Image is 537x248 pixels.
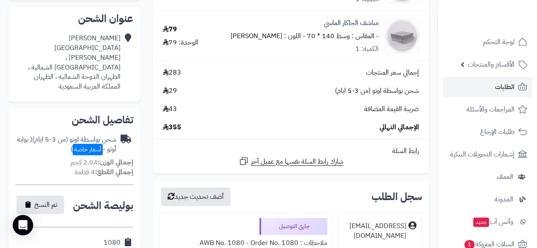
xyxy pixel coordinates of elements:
[73,144,103,155] span: أسعار خاصة
[15,115,133,125] h2: تفاصيل الشحن
[483,36,515,48] span: لوحة التحكم
[343,221,406,241] div: [EMAIL_ADDRESS][DOMAIN_NAME]
[15,14,133,24] h2: عنوان الشحن
[104,238,121,248] div: 1080
[473,217,489,227] span: جديد
[163,86,177,96] span: 29
[98,157,133,167] strong: إجمالي الوزن:
[163,68,181,78] span: 283
[307,31,379,41] small: - المقاس : وسط 140 * 70
[156,146,425,156] div: رابط السلة
[15,33,121,92] div: [PERSON_NAME] [GEOGRAPHIC_DATA][PERSON_NAME] ، [GEOGRAPHIC_DATA] الشمالية ، الظهران الدوحة الشمال...
[468,59,515,70] span: الأقسام والمنتجات
[380,123,419,132] span: الإجمالي النهائي
[251,157,343,167] span: شارك رابط السلة نفسها مع عميل آخر
[75,167,133,177] small: 4 قطعة
[324,18,379,28] a: مناشف الجاكار الماسي
[259,218,327,235] div: جاري التوصيل
[467,103,515,115] span: المراجعات والأسئلة
[239,156,343,167] a: شارك رابط السلة نفسها مع عميل آخر
[385,19,419,53] img: 1754806726-%D8%A7%D9%84%D8%AC%D8%A7%D9%83%D8%A7%D8%B1%20%D8%A7%D9%84%D9%85%D8%A7%D8%B3%D9%8A-90x9...
[95,167,133,177] strong: إجمالي القطع:
[480,126,515,138] span: طلبات الإرجاع
[163,25,177,34] div: 79
[366,68,419,78] span: إجمالي سعر المنتجات
[335,86,419,96] span: شحن بواسطة اوتو (من 3-5 ايام)
[443,99,532,120] a: المراجعات والأسئلة
[163,104,177,114] span: 43
[443,32,532,52] a: لوحة التحكم
[443,77,532,97] a: الطلبات
[443,122,532,142] a: طلبات الإرجاع
[17,134,116,154] span: ( بوابة أوتو - )
[443,144,532,164] a: إشعارات التحويلات البنكية
[495,193,513,205] span: المدونة
[495,81,515,93] span: الطلبات
[443,189,532,209] a: المدونة
[231,31,305,41] small: - اللون : [PERSON_NAME]
[450,148,515,160] span: إشعارات التحويلات البنكية
[497,171,513,183] span: العملاء
[443,212,532,232] a: وآتس آبجديد
[13,215,33,235] div: Open Intercom Messenger
[472,216,513,228] span: وآتس آب
[371,192,422,202] h3: سجل الطلب
[163,123,181,132] span: 355
[70,157,133,167] small: 2.04 كجم
[15,135,116,154] div: شحن بواسطة اوتو (من 3-5 ايام)
[17,195,64,214] button: تم النسخ
[355,44,379,54] div: الكمية: 1
[73,201,133,211] h2: بوليصة الشحن
[163,38,198,47] div: الوحدة: 79
[161,187,231,206] button: أضف تحديث جديد
[364,104,419,114] span: ضريبة القيمة المضافة
[34,200,57,210] span: تم النسخ
[443,167,532,187] a: العملاء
